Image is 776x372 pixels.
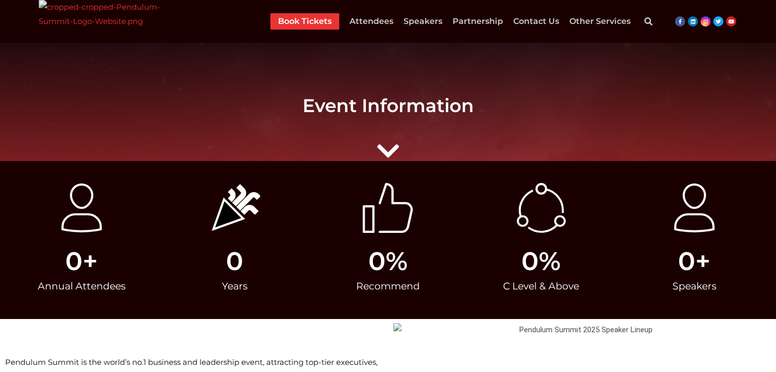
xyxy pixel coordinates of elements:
[386,249,460,274] span: %
[404,13,442,30] a: Speakers
[83,249,153,274] span: +
[678,249,695,274] span: 0
[695,249,766,274] span: +
[226,249,243,274] span: 0
[368,249,386,274] span: 0
[270,13,631,30] nav: Menu
[163,274,306,299] div: Years
[65,249,83,274] span: 0
[10,274,153,299] div: Annual Attendees
[539,249,613,274] span: %
[623,274,766,299] div: Speakers
[638,11,659,32] div: Search
[521,249,539,274] span: 0
[316,274,459,299] div: Recommend
[453,13,503,30] a: Partnership
[349,13,393,30] a: Attendees
[513,13,559,30] a: Contact Us
[103,94,674,118] h2: Event Information
[569,13,631,30] a: Other Services
[278,13,332,30] a: Book Tickets
[470,274,613,299] div: C Level & Above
